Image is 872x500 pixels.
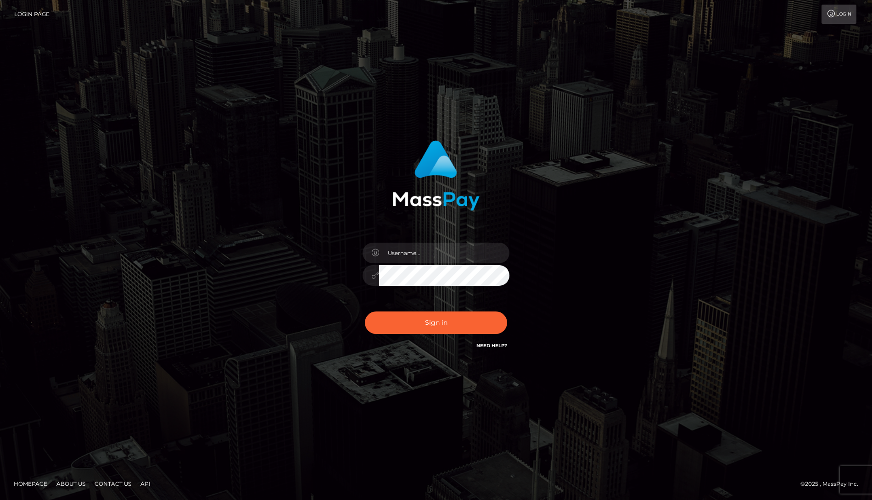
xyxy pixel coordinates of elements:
[365,311,507,334] button: Sign in
[379,243,509,263] input: Username...
[10,477,51,491] a: Homepage
[14,5,50,24] a: Login Page
[53,477,89,491] a: About Us
[800,479,865,489] div: © 2025 , MassPay Inc.
[392,140,480,211] img: MassPay Login
[137,477,154,491] a: API
[476,343,507,349] a: Need Help?
[822,5,856,24] a: Login
[91,477,135,491] a: Contact Us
